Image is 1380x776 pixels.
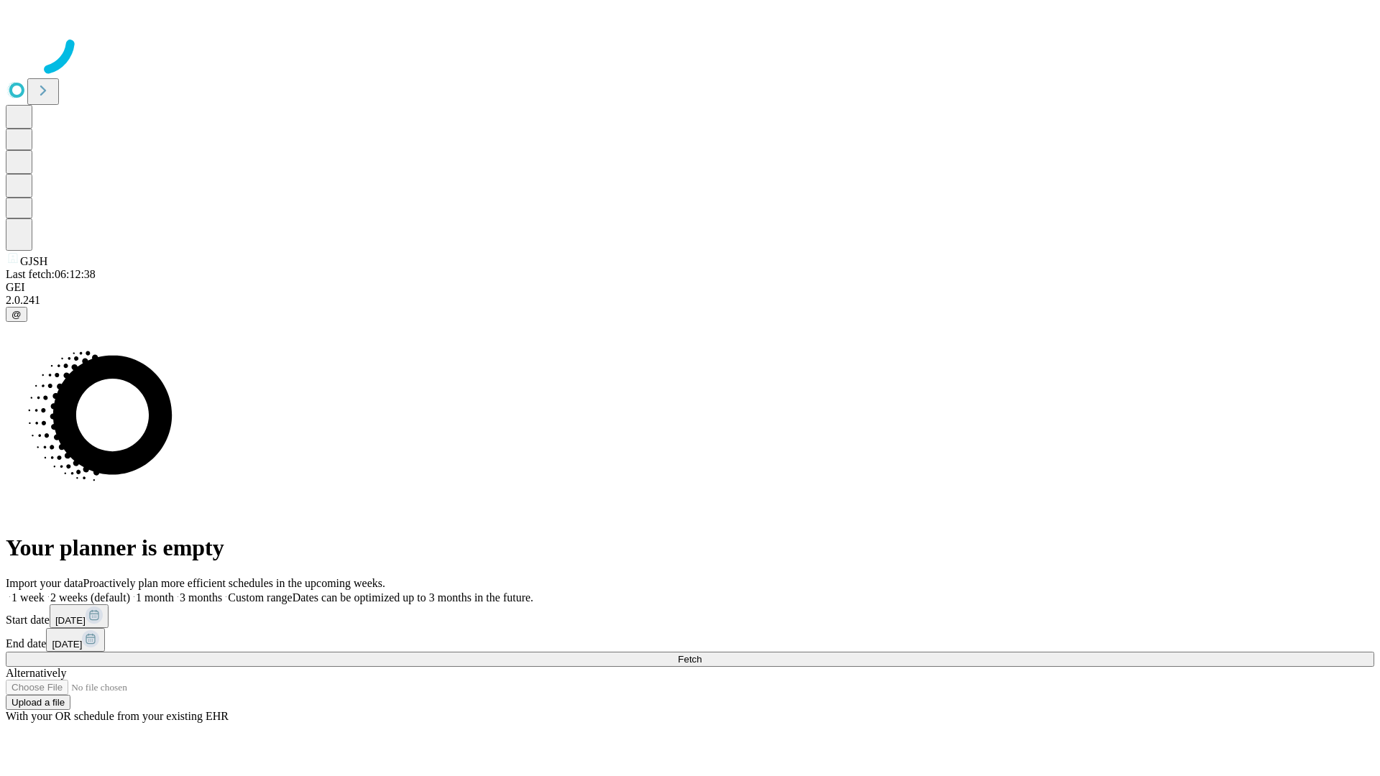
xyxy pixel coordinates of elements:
[50,604,109,628] button: [DATE]
[6,710,229,722] span: With your OR schedule from your existing EHR
[20,255,47,267] span: GJSH
[46,628,105,652] button: [DATE]
[678,654,701,665] span: Fetch
[6,652,1374,667] button: Fetch
[52,639,82,650] span: [DATE]
[6,281,1374,294] div: GEI
[11,591,45,604] span: 1 week
[6,604,1374,628] div: Start date
[6,294,1374,307] div: 2.0.241
[6,577,83,589] span: Import your data
[293,591,533,604] span: Dates can be optimized up to 3 months in the future.
[6,307,27,322] button: @
[6,535,1374,561] h1: Your planner is empty
[50,591,130,604] span: 2 weeks (default)
[180,591,222,604] span: 3 months
[55,615,86,626] span: [DATE]
[6,667,66,679] span: Alternatively
[6,628,1374,652] div: End date
[228,591,292,604] span: Custom range
[11,309,22,320] span: @
[136,591,174,604] span: 1 month
[6,268,96,280] span: Last fetch: 06:12:38
[83,577,385,589] span: Proactively plan more efficient schedules in the upcoming weeks.
[6,695,70,710] button: Upload a file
